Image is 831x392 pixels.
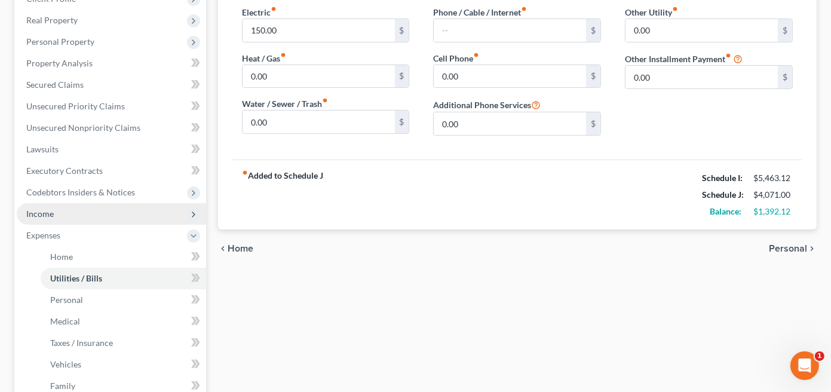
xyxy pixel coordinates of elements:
[672,6,678,12] i: fiber_manual_record
[625,66,778,88] input: --
[26,122,140,133] span: Unsecured Nonpriority Claims
[725,53,731,59] i: fiber_manual_record
[218,244,228,253] i: chevron_left
[625,53,731,65] label: Other Installment Payment
[41,246,206,268] a: Home
[271,6,277,12] i: fiber_manual_record
[41,268,206,289] a: Utilities / Bills
[242,97,328,110] label: Water / Sewer / Trash
[26,79,84,90] span: Secured Claims
[26,166,103,176] span: Executory Contracts
[26,144,59,154] span: Lawsuits
[586,65,600,88] div: $
[434,19,586,42] input: --
[242,170,323,220] strong: Added to Schedule J
[242,6,277,19] label: Electric
[586,112,600,135] div: $
[17,53,206,74] a: Property Analysis
[242,52,286,65] label: Heat / Gas
[26,36,94,47] span: Personal Property
[790,351,819,380] iframe: Intercom live chat
[702,173,743,183] strong: Schedule I:
[50,359,81,369] span: Vehicles
[434,65,586,88] input: --
[50,295,83,305] span: Personal
[243,65,395,88] input: --
[26,15,78,25] span: Real Property
[50,273,102,283] span: Utilities / Bills
[50,338,113,348] span: Taxes / Insurance
[243,19,395,42] input: --
[17,74,206,96] a: Secured Claims
[26,58,93,68] span: Property Analysis
[17,96,206,117] a: Unsecured Priority Claims
[395,65,409,88] div: $
[395,111,409,133] div: $
[218,244,253,253] button: chevron_left Home
[243,111,395,133] input: --
[50,252,73,262] span: Home
[41,311,206,332] a: Medical
[26,187,135,197] span: Codebtors Insiders & Notices
[769,244,807,253] span: Personal
[50,381,75,391] span: Family
[710,206,741,216] strong: Balance:
[625,6,678,19] label: Other Utility
[26,230,60,240] span: Expenses
[228,244,253,253] span: Home
[433,52,479,65] label: Cell Phone
[807,244,817,253] i: chevron_right
[41,354,206,375] a: Vehicles
[586,19,600,42] div: $
[753,172,793,184] div: $5,463.12
[26,209,54,219] span: Income
[433,97,541,112] label: Additional Phone Services
[41,332,206,354] a: Taxes / Insurance
[778,19,792,42] div: $
[41,289,206,311] a: Personal
[242,170,248,176] i: fiber_manual_record
[17,139,206,160] a: Lawsuits
[625,19,778,42] input: --
[769,244,817,253] button: Personal chevron_right
[17,117,206,139] a: Unsecured Nonpriority Claims
[50,316,80,326] span: Medical
[26,101,125,111] span: Unsecured Priority Claims
[521,6,527,12] i: fiber_manual_record
[322,97,328,103] i: fiber_manual_record
[17,160,206,182] a: Executory Contracts
[434,112,586,135] input: --
[778,66,792,88] div: $
[753,189,793,201] div: $4,071.00
[473,52,479,58] i: fiber_manual_record
[395,19,409,42] div: $
[753,206,793,218] div: $1,392.12
[280,52,286,58] i: fiber_manual_record
[702,189,744,200] strong: Schedule J:
[815,351,824,361] span: 1
[433,6,527,19] label: Phone / Cable / Internet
